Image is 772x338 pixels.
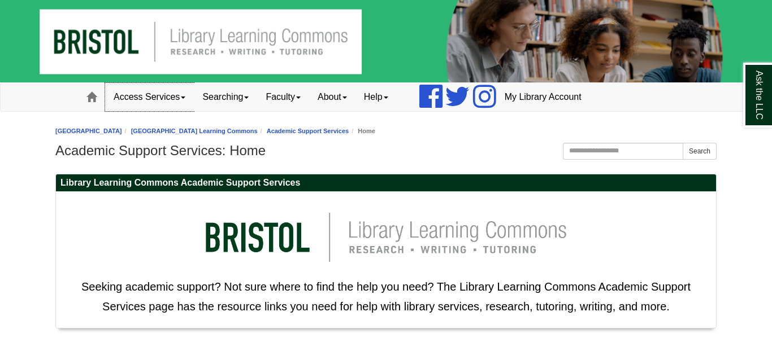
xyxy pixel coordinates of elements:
[355,83,397,111] a: Help
[267,128,349,134] a: Academic Support Services
[55,126,717,137] nav: breadcrumb
[188,197,584,277] img: llc logo
[194,83,257,111] a: Searching
[55,143,717,159] h1: Academic Support Services: Home
[131,128,258,134] a: [GEOGRAPHIC_DATA] Learning Commons
[56,174,716,192] h2: Library Learning Commons Academic Support Services
[496,83,590,111] a: My Library Account
[55,128,122,134] a: [GEOGRAPHIC_DATA]
[309,83,355,111] a: About
[683,143,717,160] button: Search
[105,83,194,111] a: Access Services
[257,83,309,111] a: Faculty
[349,126,375,137] li: Home
[81,280,691,313] span: Seeking academic support? Not sure where to find the help you need? The Library Learning Commons ...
